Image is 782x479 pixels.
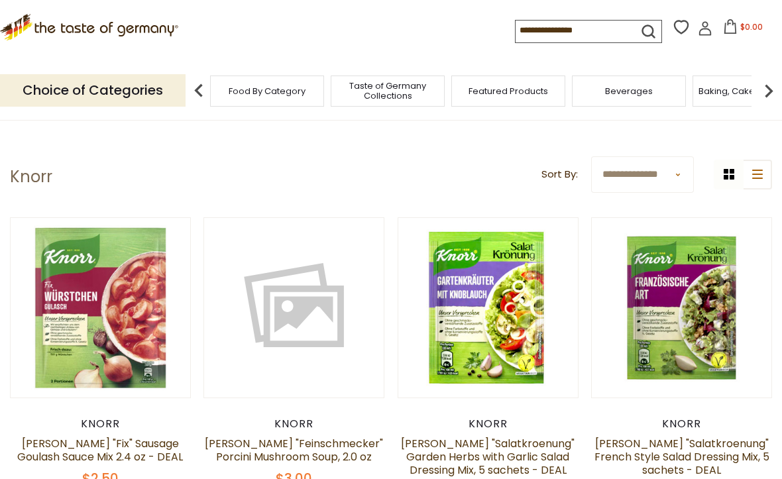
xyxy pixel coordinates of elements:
img: next arrow [755,78,782,104]
img: no-image.svg [204,218,384,398]
img: previous arrow [186,78,212,104]
div: Knorr [398,417,579,431]
img: Knorr "Fix" Sausage Goulash Sauce Mix 2.4 oz - DEAL [11,218,190,398]
h1: Knorr [10,167,52,187]
span: $0.00 [740,21,763,32]
a: [PERSON_NAME] "Fix" Sausage Goulash Sauce Mix 2.4 oz - DEAL [17,436,183,464]
a: Taste of Germany Collections [335,81,441,101]
img: Knorr "Salatkroenung" Garden Herbs with Garlic Salad Dressing Mix, 5 sachets - DEAL [398,218,578,398]
label: Sort By: [541,166,578,183]
a: Beverages [605,86,653,96]
a: Food By Category [229,86,306,96]
a: [PERSON_NAME] "Feinschmecker" Porcini Mushroom Soup, 2.0 oz [205,436,383,464]
img: Knorr "Salatkroenung" French Style Salad Dressing Mix, 5 sachets - DEAL [592,218,771,398]
div: Knorr [203,417,384,431]
div: Knorr [10,417,191,431]
button: $0.00 [715,19,771,39]
a: [PERSON_NAME] "Salatkroenung" French Style Salad Dressing Mix, 5 sachets - DEAL [594,436,769,478]
a: Featured Products [469,86,548,96]
a: [PERSON_NAME] "Salatkroenung" Garden Herbs with Garlic Salad Dressing Mix, 5 sachets - DEAL [401,436,575,478]
div: Knorr [591,417,772,431]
